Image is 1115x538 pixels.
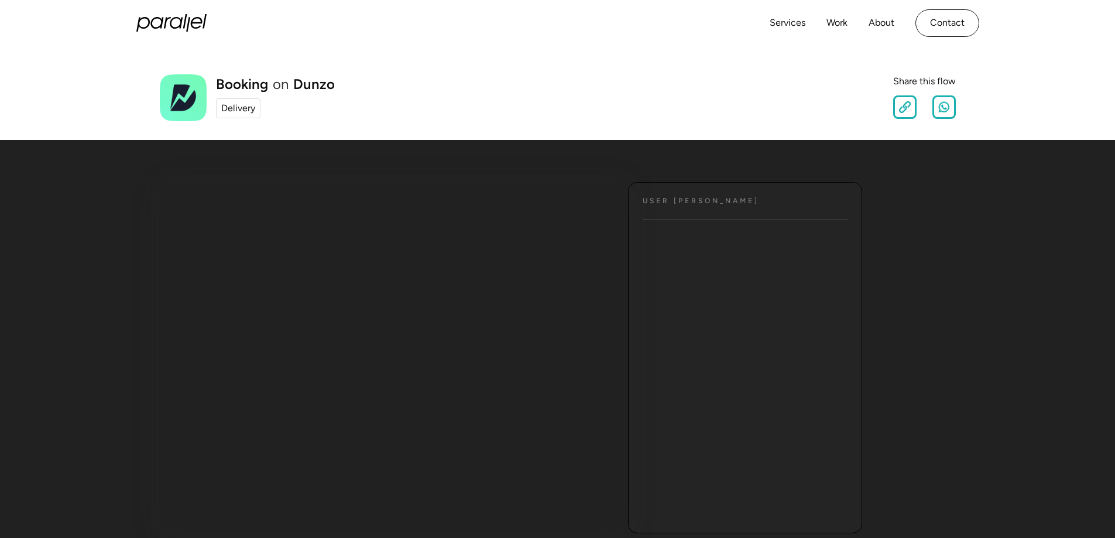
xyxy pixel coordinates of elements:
a: Work [826,15,848,32]
div: Delivery [221,101,255,115]
h1: Booking [216,77,268,91]
a: Dunzo [293,77,335,91]
a: About [869,15,894,32]
a: Services [770,15,805,32]
div: on [273,77,289,91]
h4: User [PERSON_NAME] [643,197,759,205]
a: Contact [915,9,979,37]
div: Share this flow [893,74,956,88]
a: home [136,14,207,32]
a: Delivery [216,98,260,118]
